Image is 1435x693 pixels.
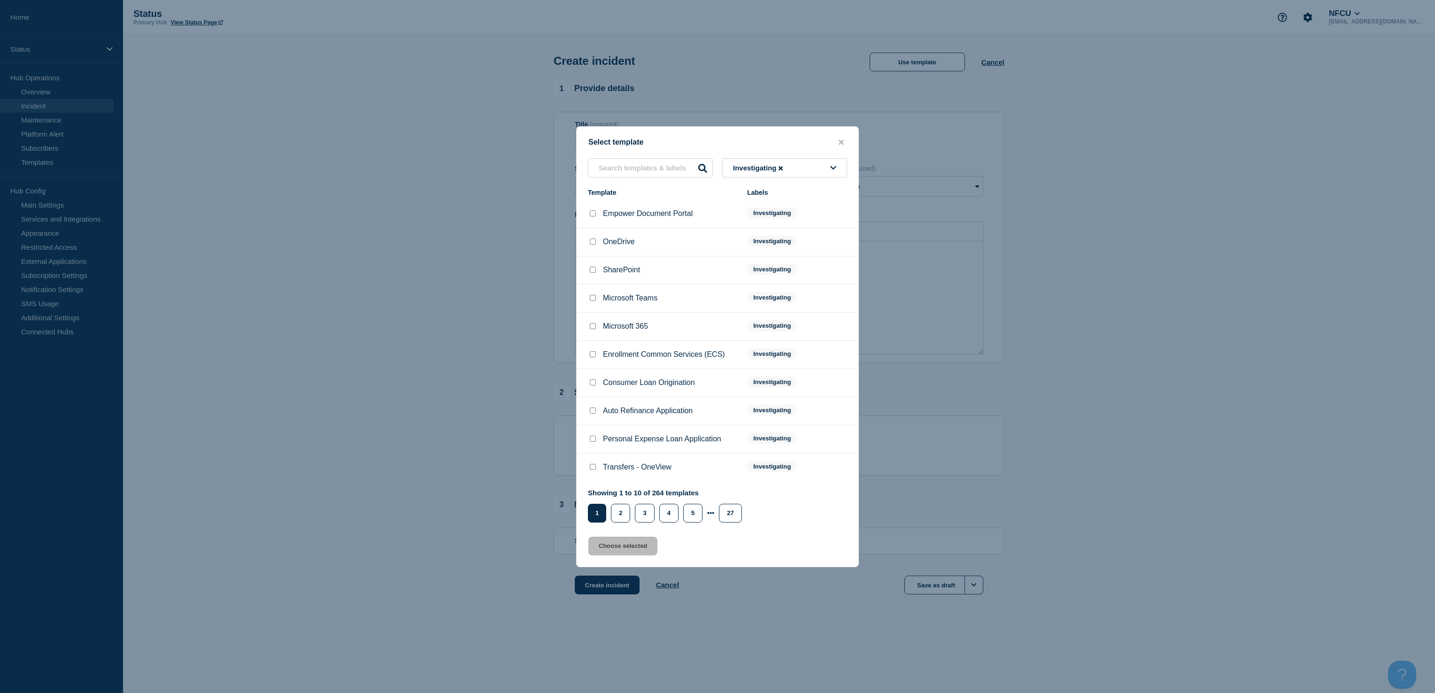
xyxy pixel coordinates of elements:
[588,504,606,523] button: 1
[722,158,847,177] button: Investigating
[683,504,702,523] button: 5
[590,379,596,385] input: Consumer Loan Origination checkbox
[603,463,671,471] p: Transfers - OneView
[719,504,741,523] button: 27
[590,436,596,442] input: Personal Expense Loan Application checkbox
[747,377,797,387] span: Investigating
[577,138,858,147] div: Select template
[603,294,657,302] p: Microsoft Teams
[747,264,797,275] span: Investigating
[603,266,640,274] p: SharePoint
[747,189,847,196] div: Labels
[733,164,785,172] span: Investigating
[603,209,693,218] p: Empower Document Portal
[659,504,679,523] button: 4
[590,210,596,216] input: Empower Document Portal checkbox
[588,189,738,196] div: Template
[747,208,797,218] span: Investigating
[590,267,596,273] input: SharePoint checkbox
[590,295,596,301] input: Microsoft Teams checkbox
[747,433,797,444] span: Investigating
[747,292,797,303] span: Investigating
[603,378,695,387] p: Consumer Loan Origination
[611,504,630,523] button: 2
[747,236,797,246] span: Investigating
[603,350,725,359] p: Enrollment Common Services (ECS)
[588,489,747,497] p: Showing 1 to 10 of 264 templates
[836,138,847,147] button: close button
[590,464,596,470] input: Transfers - OneView checkbox
[747,405,797,416] span: Investigating
[603,435,721,443] p: Personal Expense Loan Application
[747,320,797,331] span: Investigating
[590,239,596,245] input: OneDrive checkbox
[590,323,596,329] input: Microsoft 365 checkbox
[590,351,596,357] input: Enrollment Common Services (ECS) checkbox
[603,322,648,331] p: Microsoft 365
[588,158,713,177] input: Search templates & labels
[635,504,654,523] button: 3
[603,238,635,246] p: OneDrive
[603,407,693,415] p: Auto Refinance Application
[588,537,657,555] button: Choose selected
[747,348,797,359] span: Investigating
[747,461,797,472] span: Investigating
[590,408,596,414] input: Auto Refinance Application checkbox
